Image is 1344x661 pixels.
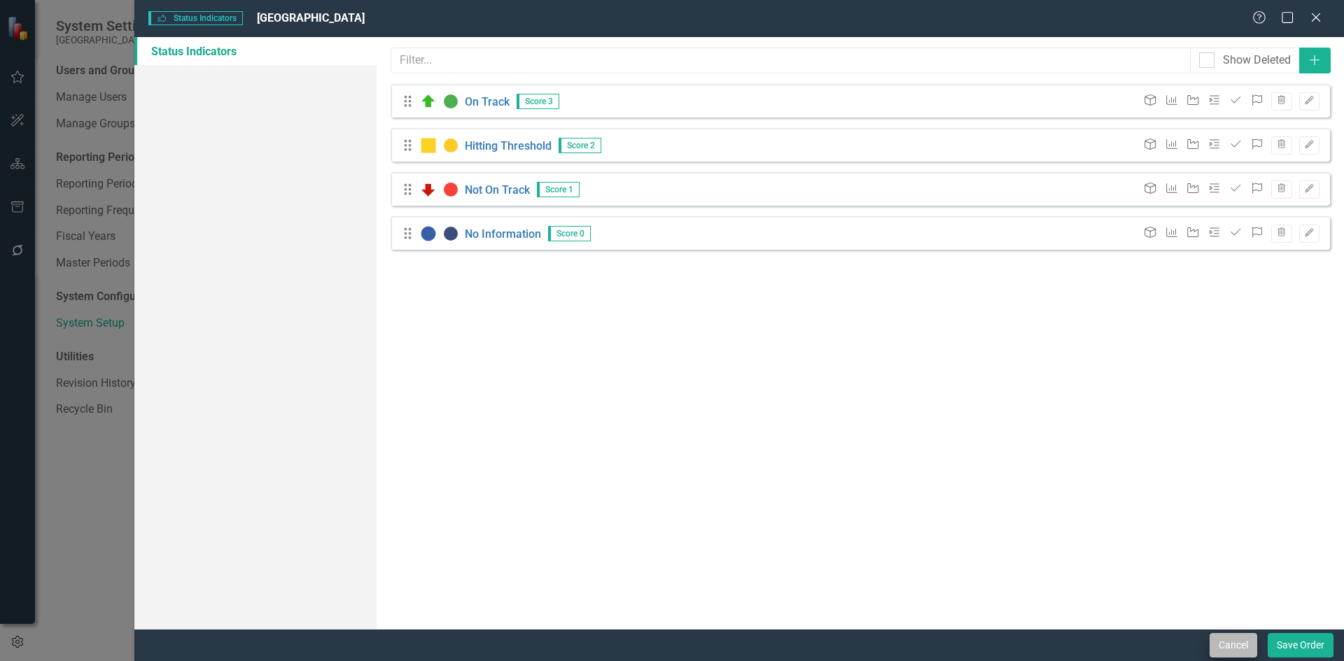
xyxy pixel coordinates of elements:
[1268,633,1333,658] button: Save Order
[134,37,377,65] a: Status Indicators
[391,48,1191,73] input: Filter...
[465,138,552,152] a: Hitting Threshold
[465,94,510,108] a: On Track
[1223,52,1291,69] div: Show Deleted
[465,227,541,241] a: No Information
[420,137,437,154] img: Hitting Threshold
[559,138,601,153] span: Score 2
[420,93,437,110] img: On Track
[420,181,437,198] img: Not On Track
[465,183,530,197] a: Not On Track
[548,226,591,241] span: Score 0
[148,11,243,25] span: Status Indicators
[537,182,580,197] span: Score 1
[517,94,559,109] span: Score 3
[1210,633,1257,658] button: Cancel
[257,11,365,24] span: [GEOGRAPHIC_DATA]
[420,225,437,242] img: No Information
